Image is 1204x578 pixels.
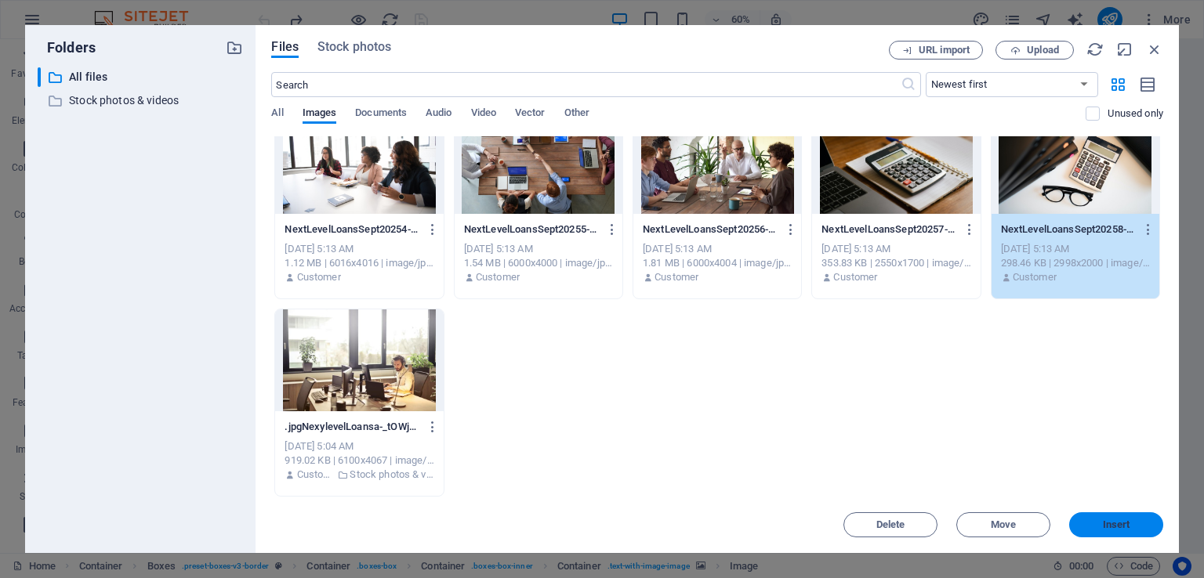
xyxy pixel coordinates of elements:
button: URL import [889,41,983,60]
span: Video [471,103,496,125]
i: Minimize [1116,41,1133,58]
div: 353.83 KB | 2550x1700 | image/jpeg [821,256,970,270]
div: [DATE] 5:13 AM [821,242,970,256]
p: Customer [297,468,334,482]
i: Create new folder [226,39,243,56]
p: NextLevelLoansSept20257-4F56XME_asBzCxyY-ZxLoA.jpg [821,222,956,237]
p: All files [69,68,215,86]
p: Unused only [1108,107,1163,121]
button: Upload [995,41,1074,60]
p: NextLevelLoansSept20258-ON60KhbYnmA1qJyIgLB4-Q.jpg [1001,222,1136,237]
div: [DATE] 5:13 AM [1001,242,1150,256]
i: Reload [1086,41,1104,58]
p: NextLevelLoansSept20256-NZQqIYyZSgpwojGZ5q16kg.jpg [643,222,778,237]
p: NextLevelLoansSept20254-vK0-alUjPUiCN5z5DOjQvA.jpg [285,222,419,237]
div: Stock photos & videos [38,91,243,110]
p: Customer [655,270,698,284]
div: [DATE] 5:04 AM [285,439,433,453]
p: Customer [297,270,341,284]
div: ​ [38,67,41,87]
span: URL import [919,45,970,55]
div: [DATE] 5:13 AM [464,242,613,256]
div: 1.81 MB | 6000x4004 | image/jpeg [643,256,792,270]
span: Stock photos [317,38,391,56]
span: Documents [355,103,407,125]
button: Delete [843,512,937,537]
i: Close [1146,41,1163,58]
div: [DATE] 5:13 AM [643,242,792,256]
p: Customer [1013,270,1057,284]
p: Customer [833,270,877,284]
button: Move [956,512,1050,537]
div: [DATE] 5:13 AM [285,242,433,256]
p: .jpgNexylevelLoansa-_tOWjQTIAhfJv3iL9zbCIg.jpg [285,420,419,434]
p: Folders [38,38,96,58]
span: Delete [876,520,905,529]
div: 298.46 KB | 2998x2000 | image/jpeg [1001,256,1150,270]
p: Stock photos & videos [69,92,215,110]
span: Images [303,103,337,125]
span: Audio [426,103,451,125]
p: Customer [476,270,520,284]
span: All [271,103,283,125]
button: Insert [1069,512,1163,537]
div: By: Customer | Folder: Stock photos & videos [285,468,433,482]
div: 1.54 MB | 6000x4000 | image/jpeg [464,256,613,270]
div: 919.02 KB | 6100x4067 | image/jpeg [285,453,433,468]
span: Move [991,520,1016,529]
span: Vector [515,103,546,125]
p: NextLevelLoansSept20255-Xkl1fPSYLbHDzSTk22f0aw.jpg [464,222,599,237]
input: Search [271,72,900,97]
span: Files [271,38,299,56]
p: Stock photos & videos [350,468,433,482]
div: 1.12 MB | 6016x4016 | image/jpeg [285,256,433,270]
span: Upload [1027,45,1059,55]
span: Insert [1103,520,1130,529]
span: Other [564,103,589,125]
